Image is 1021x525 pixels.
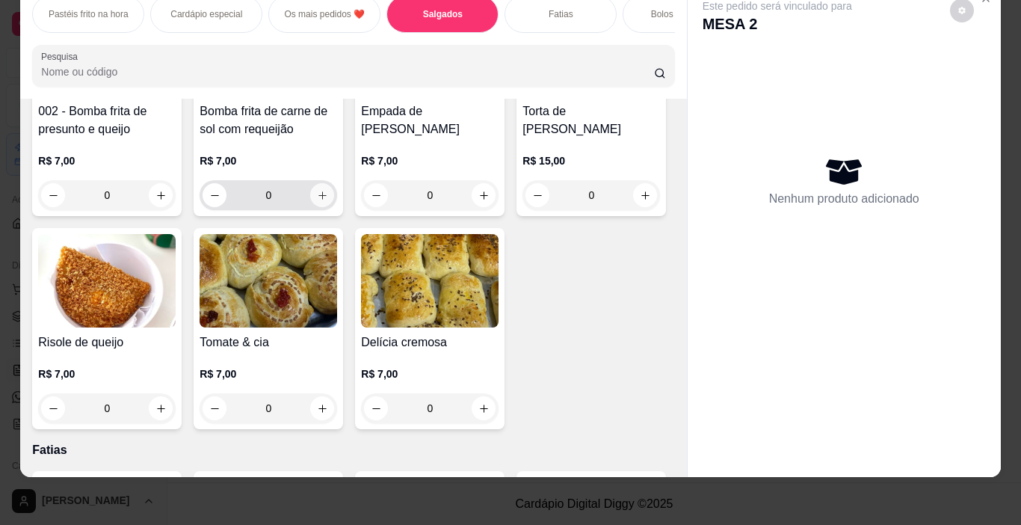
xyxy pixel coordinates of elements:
[361,102,499,138] h4: Empada de [PERSON_NAME]
[49,8,129,20] p: Pastéis frito na hora
[200,366,337,381] p: R$ 7,00
[472,183,496,207] button: increase-product-quantity
[310,183,334,207] button: increase-product-quantity
[200,334,337,351] h4: Tomate & cia
[38,366,176,381] p: R$ 7,00
[703,13,852,34] p: MESA 2
[522,153,660,168] p: R$ 15,00
[41,50,83,63] label: Pesquisa
[149,183,173,207] button: increase-product-quantity
[32,441,674,459] p: Fatias
[38,153,176,168] p: R$ 7,00
[200,234,337,328] img: product-image
[361,334,499,351] h4: Delícia cremosa
[310,396,334,420] button: increase-product-quantity
[38,102,176,138] h4: 002 - Bomba frita de presunto e queijo
[38,234,176,328] img: product-image
[41,64,654,79] input: Pesquisa
[364,183,388,207] button: decrease-product-quantity
[769,190,919,208] p: Nenhum produto adicionado
[284,8,365,20] p: Os mais pedidos ❤️
[200,102,337,138] h4: Bomba frita de carne de sol com requeijão
[472,396,496,420] button: increase-product-quantity
[41,396,65,420] button: decrease-product-quantity
[41,183,65,207] button: decrease-product-quantity
[200,153,337,168] p: R$ 7,00
[423,8,463,20] p: Salgados
[203,396,226,420] button: decrease-product-quantity
[525,183,549,207] button: decrease-product-quantity
[361,234,499,328] img: product-image
[522,102,660,138] h4: Torta de [PERSON_NAME]
[203,183,226,207] button: decrease-product-quantity
[361,366,499,381] p: R$ 7,00
[633,183,657,207] button: increase-product-quantity
[170,8,242,20] p: Cardápio especial
[361,153,499,168] p: R$ 7,00
[149,396,173,420] button: increase-product-quantity
[549,8,573,20] p: Fatias
[651,8,707,20] p: Bolos Afetivos
[364,396,388,420] button: decrease-product-quantity
[38,334,176,351] h4: Risole de queijo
